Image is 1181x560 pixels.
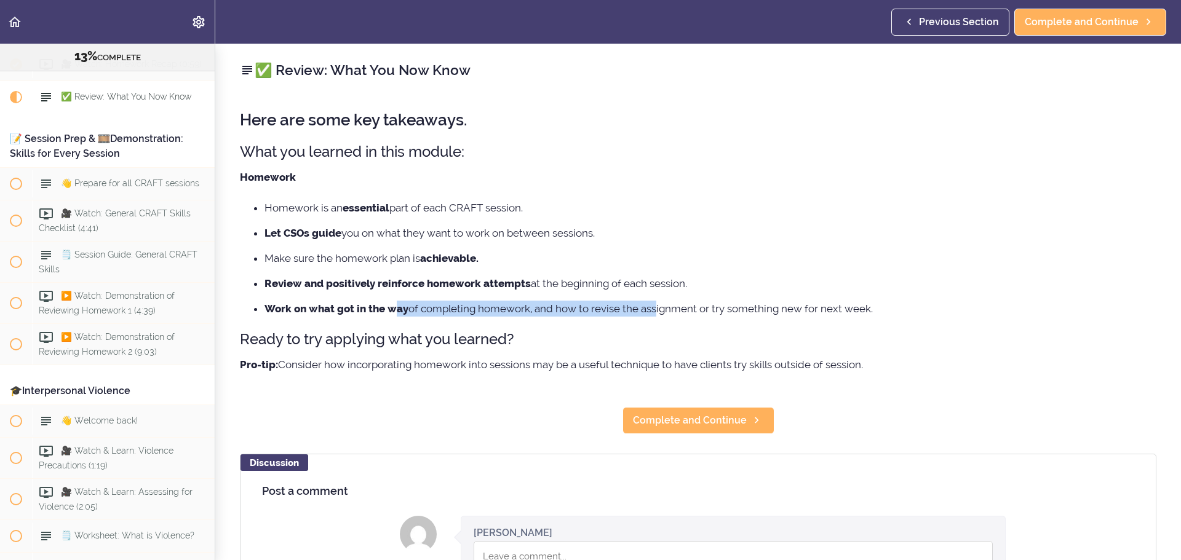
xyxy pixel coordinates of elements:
[919,15,999,30] span: Previous Section
[264,301,1156,317] li: of completing homework, and how to revise the assignment or try something new for next week.
[240,329,1156,349] h3: Ready to try applying what you learned?
[61,92,191,102] span: ✅ Review: What You Now Know
[39,250,197,274] span: 🗒️ Session Guide: General CRAFT Skills
[420,252,479,264] strong: achievable.
[61,179,199,189] span: 👋 Prepare for all CRAFT sessions
[240,111,1156,129] h2: Here are some key takeaways.
[39,291,175,315] span: ▶️ Watch: Demonstration of Reviewing Homework 1 (4:39)
[264,277,531,290] strong: Review and positively reinforce homework attempts
[240,358,278,371] strong: Pro-tip:
[241,454,308,471] div: Discussion
[15,49,199,65] div: COMPLETE
[240,355,1156,374] p: Consider how incorporating homework into sessions may be a useful technique to have clients try s...
[622,407,774,434] a: Complete and Continue
[1025,15,1139,30] span: Complete and Continue
[264,275,1156,291] li: at the beginning of each session.
[240,171,296,183] strong: Homework
[74,49,97,63] span: 13%
[264,225,1156,241] li: you on what they want to work on between sessions.
[191,15,206,30] svg: Settings Menu
[633,413,747,428] span: Complete and Continue
[264,227,341,239] strong: Let CSOs guide
[262,485,1134,497] h4: Post a comment
[264,250,1156,266] li: Make sure the homework plan is
[240,141,1156,162] h3: What you learned in this module:
[39,333,175,357] span: ▶️ Watch: Demonstration of Reviewing Homework 2 (9:03)
[61,416,138,426] span: 👋 Welcome back!
[39,487,193,511] span: 🎥 Watch & Learn: Assessing for Violence (2:05)
[1014,9,1166,36] a: Complete and Continue
[39,209,191,233] span: 🎥 Watch: General CRAFT Skills Checklist (4:41)
[474,526,552,540] div: [PERSON_NAME]
[891,9,1009,36] a: Previous Section
[61,530,194,540] span: 🗒️ Worksheet: What is Violence?
[343,202,389,214] strong: essential
[264,200,1156,216] li: Homework is an part of each CRAFT session.
[264,302,408,315] strong: Work on what got in the way
[39,446,173,470] span: 🎥 Watch & Learn: Violence Precautions (1:19)
[240,60,1156,81] h2: ✅ Review: What You Now Know
[400,516,437,553] img: Martha McDermott
[7,15,22,30] svg: Back to course curriculum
